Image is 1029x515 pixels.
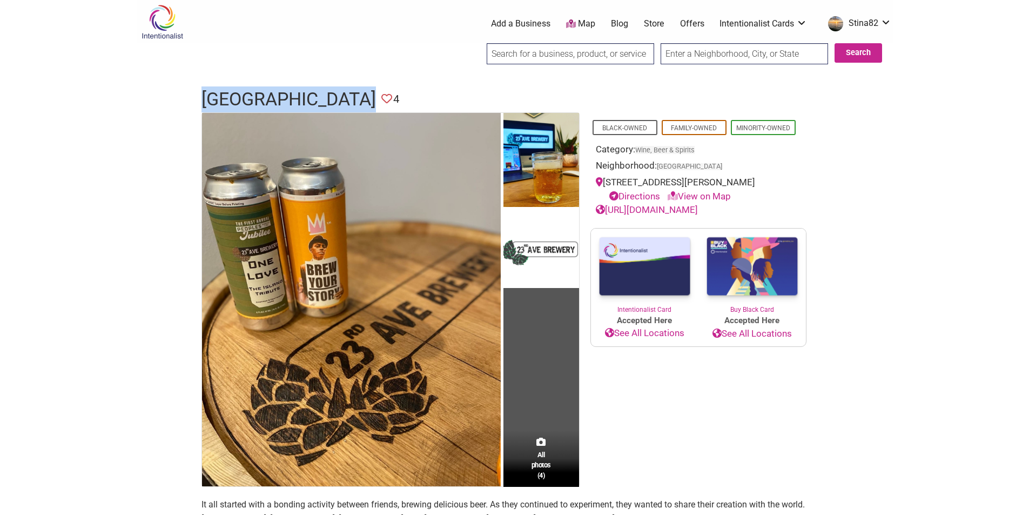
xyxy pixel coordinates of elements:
[668,191,731,202] a: View on Map
[491,18,550,30] a: Add a Business
[503,210,579,288] img: 23rd Ave Brewery's logo
[698,327,806,341] a: See All Locations
[602,124,647,132] a: Black-Owned
[381,93,392,104] i: Favorite
[611,18,628,30] a: Blog
[671,124,717,132] a: Family-Owned
[201,86,376,112] h1: [GEOGRAPHIC_DATA]
[635,146,695,154] a: Wine, Beer & Spirits
[532,450,551,480] span: All photos (4)
[698,315,806,327] span: Accepted Here
[487,43,654,64] input: Search for a business, product, or service
[835,43,882,63] button: Search
[591,315,698,327] span: Accepted Here
[698,229,806,315] a: Buy Black Card
[596,159,801,176] div: Neighborhood:
[393,91,399,108] span: 4
[596,176,801,203] div: [STREET_ADDRESS][PERSON_NAME]
[823,14,891,34] a: Stina82
[698,229,806,305] img: Buy Black Card
[736,124,790,132] a: Minority-Owned
[137,4,188,39] img: Intentionalist
[596,143,801,159] div: Category:
[657,163,722,170] span: [GEOGRAPHIC_DATA]
[591,229,698,305] img: Intentionalist Card
[202,113,501,487] img: Cans of beer from 23rd Ave Brewery
[680,18,704,30] a: Offers
[503,113,579,210] img: Beer from 23rd Ave Brewery
[719,18,807,30] a: Intentionalist Cards
[591,326,698,340] a: See All Locations
[596,204,698,215] a: [URL][DOMAIN_NAME]
[609,191,660,202] a: Directions
[661,43,828,64] input: Enter a Neighborhood, City, or State
[644,18,664,30] a: Store
[591,229,698,315] a: Intentionalist Card
[566,18,595,30] a: Map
